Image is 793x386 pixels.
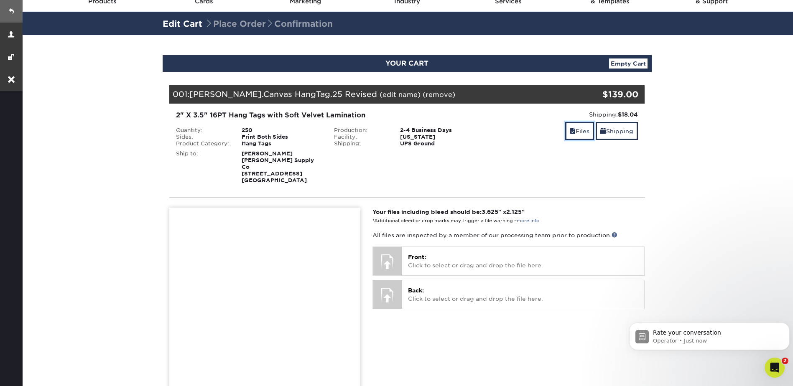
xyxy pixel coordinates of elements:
div: 250 [235,127,328,134]
strong: Your files including bleed should be: " x " [372,208,525,215]
div: 001: [169,85,566,104]
div: Production: [328,127,394,134]
span: YOUR CART [385,59,428,67]
p: All files are inspected by a member of our processing team prior to production. [372,231,645,239]
div: UPS Ground [394,140,486,147]
a: (edit name) [380,91,421,99]
strong: [PERSON_NAME] [PERSON_NAME] Supply Co [STREET_ADDRESS] [GEOGRAPHIC_DATA] [242,150,314,183]
span: Front: [408,254,426,260]
span: Place Order Confirmation [205,19,333,29]
iframe: Intercom notifications message [626,305,793,363]
p: Click to select or drag and drop the file here. [408,253,638,270]
span: 2 [782,358,788,364]
strong: $18.04 [618,111,638,118]
a: more info [517,218,539,223]
div: Sides: [170,134,236,140]
div: Hang Tags [235,140,328,147]
a: Files [565,122,594,140]
div: 2" X 3.5" 16PT Hang Tags with Soft Velvet Lamination [176,110,480,120]
span: files [570,128,576,135]
a: Edit Cart [163,19,202,29]
div: Facility: [328,134,394,140]
span: 3.625 [482,208,498,215]
span: Back: [408,287,424,294]
div: [US_STATE] [394,134,486,140]
a: (remove) [423,91,455,99]
div: Ship to: [170,150,236,184]
div: Shipping: [492,110,638,119]
small: *Additional bleed or crop marks may trigger a file warning – [372,218,539,223]
span: shipping [600,128,606,135]
div: Shipping: [328,140,394,147]
div: Product Category: [170,140,236,147]
span: 2.125 [506,208,522,215]
div: Quantity: [170,127,236,134]
p: Click to select or drag and drop the file here. [408,286,638,303]
div: 2-4 Business Days [394,127,486,134]
iframe: Intercom live chat [765,358,785,378]
div: Print Both Sides [235,134,328,140]
div: $139.00 [566,88,639,101]
span: [PERSON_NAME].Canvas HangTag.25 Revised [189,89,377,99]
a: Shipping [596,122,638,140]
a: Empty Cart [609,58,648,69]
